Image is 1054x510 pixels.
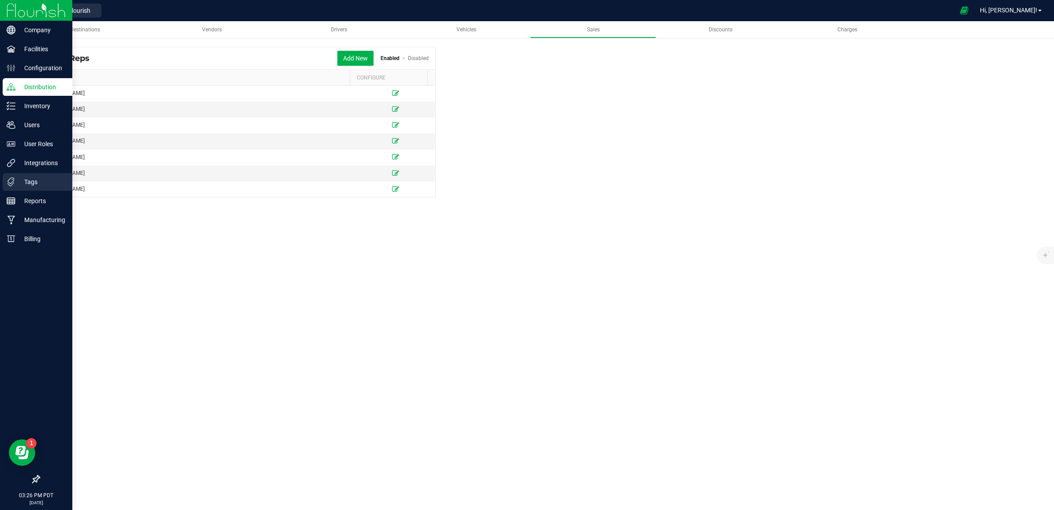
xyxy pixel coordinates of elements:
inline-svg: Integrations [7,159,15,167]
a: Disabled [408,55,429,61]
inline-svg: Billing [7,234,15,243]
span: Charges [837,26,857,33]
p: Distribution [15,82,68,92]
button: Add New [337,51,374,66]
a: Edit Representative [392,186,399,192]
p: Billing [15,234,68,244]
span: Hi, [PERSON_NAME]! [980,7,1037,14]
p: [DATE] [4,499,68,506]
p: Facilities [15,44,68,54]
p: Configuration [15,63,68,73]
span: Discounts [709,26,733,33]
p: User Roles [15,139,68,149]
inline-svg: Inventory [7,102,15,110]
th: Configure [350,70,427,86]
inline-svg: Manufacturing [7,215,15,224]
a: Edit Representative [392,170,399,176]
inline-svg: Company [7,26,15,34]
inline-svg: Configuration [7,64,15,72]
p: Tags [15,177,68,187]
a: Edit Representative [392,154,399,160]
a: Edit Representative [392,122,399,128]
inline-svg: Facilities [7,45,15,53]
span: Drivers [331,26,347,33]
p: Company [15,25,68,35]
p: Users [15,120,68,130]
inline-svg: Tags [7,178,15,186]
span: Destinations [70,26,100,33]
span: Open Ecommerce Menu [954,2,974,19]
inline-svg: Distribution [7,83,15,91]
a: Edit Representative [392,90,399,96]
p: Manufacturing [15,215,68,225]
a: Edit Representative [392,106,399,112]
a: Name [46,74,346,81]
p: Reports [15,196,68,206]
span: Sales [587,26,600,33]
a: Enabled [381,55,400,61]
span: Vendors [202,26,222,33]
span: Vehicles [456,26,476,33]
inline-svg: Users [7,121,15,129]
iframe: Resource center unread badge [26,438,37,449]
inline-svg: User Roles [7,140,15,148]
inline-svg: Reports [7,196,15,205]
p: Inventory [15,101,68,111]
p: Integrations [15,158,68,168]
p: 03:26 PM PDT [4,491,68,499]
iframe: Resource center [9,439,35,466]
a: Edit Representative [392,138,399,144]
